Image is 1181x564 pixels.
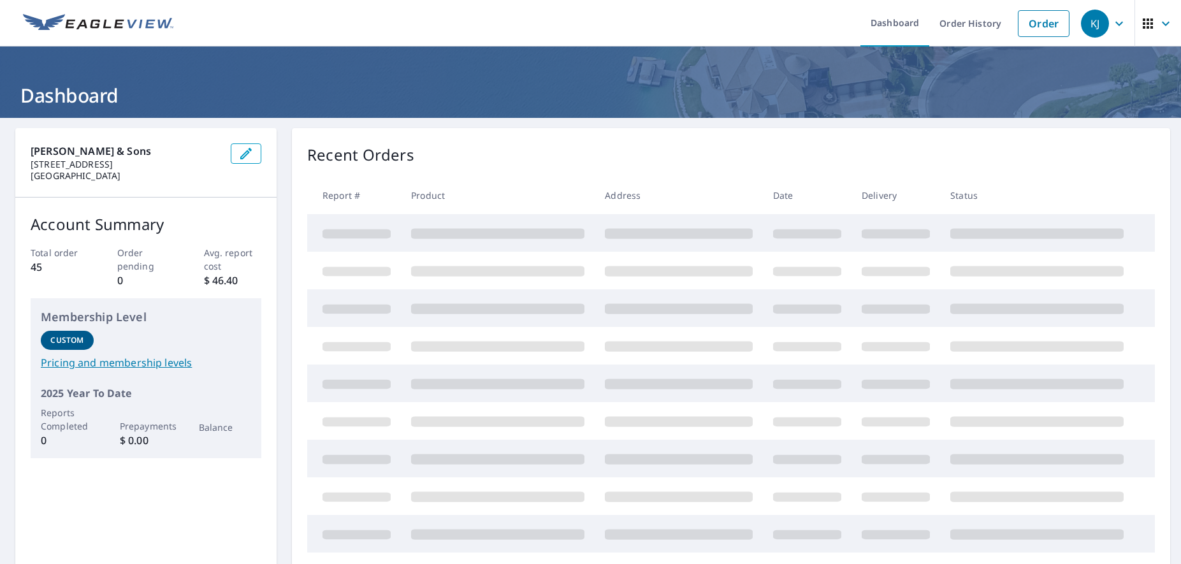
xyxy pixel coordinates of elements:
[50,335,83,346] p: Custom
[595,177,763,214] th: Address
[31,259,89,275] p: 45
[940,177,1134,214] th: Status
[401,177,595,214] th: Product
[41,406,94,433] p: Reports Completed
[23,14,173,33] img: EV Logo
[204,246,262,273] p: Avg. report cost
[31,170,221,182] p: [GEOGRAPHIC_DATA]
[31,246,89,259] p: Total order
[31,143,221,159] p: [PERSON_NAME] & Sons
[117,246,175,273] p: Order pending
[41,308,251,326] p: Membership Level
[199,421,252,434] p: Balance
[31,213,261,236] p: Account Summary
[41,433,94,448] p: 0
[117,273,175,288] p: 0
[120,419,173,433] p: Prepayments
[204,273,262,288] p: $ 46.40
[307,177,401,214] th: Report #
[763,177,851,214] th: Date
[41,386,251,401] p: 2025 Year To Date
[41,355,251,370] a: Pricing and membership levels
[307,143,414,166] p: Recent Orders
[1081,10,1109,38] div: KJ
[851,177,940,214] th: Delivery
[120,433,173,448] p: $ 0.00
[1018,10,1069,37] a: Order
[15,82,1166,108] h1: Dashboard
[31,159,221,170] p: [STREET_ADDRESS]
